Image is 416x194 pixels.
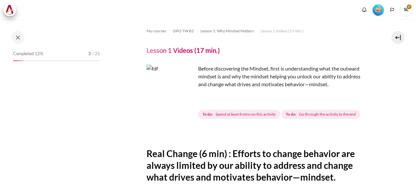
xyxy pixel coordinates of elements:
[198,108,362,120] div: Completion requirements for Lesson 1 Videos (17 min.)
[216,111,276,117] span: Spend at least 8 mins on this activity
[200,27,254,35] a: Lesson 1: Why Mindset Matters
[173,27,194,35] a: OPO TW B2
[88,51,91,57] span: 3
[286,111,296,117] strong: To do:
[147,148,370,183] h2: Real Change (6 min) : Efforts to change behavior are always limited by our ability to address and...
[173,28,194,34] span: OPO TW B2
[200,28,254,34] span: Lesson 1: Why Mindset Matters
[260,27,303,35] a: Lesson 1 Videos (17 min.)
[147,65,370,88] p: Before discovering the Mindset, first is understanding what the outward mindset is and why the mi...
[260,28,303,34] span: Lesson 1 Videos (17 min.)
[299,111,356,117] span: Go through the activity to the end
[147,28,166,34] span: My courses
[400,3,413,16] span: SL
[202,111,213,117] strong: To do:
[92,51,100,57] span: / 25
[387,5,397,15] button: Languages
[359,5,369,15] div: Show notification window with no new notifications
[3,3,20,16] a: Architeck Architeck
[147,65,196,114] img: fdf
[13,51,43,57] span: Completed 12%
[5,5,14,15] img: Architeck
[370,4,387,16] a: Level #1
[400,3,413,16] a: User menu
[147,26,370,36] nav: Navigation bar
[373,4,384,16] img: Level #1
[147,27,166,35] a: My courses
[147,46,220,55] h4: Lesson 1 Videos (17 min.)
